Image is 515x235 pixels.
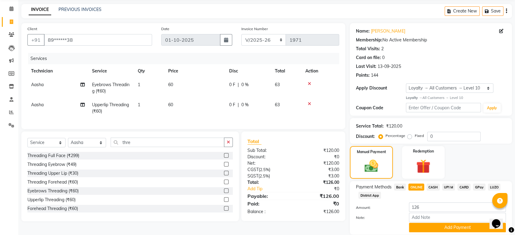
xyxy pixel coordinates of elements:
[27,197,76,203] div: Upperlip Threading (₹60)
[243,160,293,167] div: Net:
[482,6,503,16] button: Save
[27,34,44,46] button: +91
[378,63,401,70] div: 13-09-2025
[293,192,344,200] div: ₹126.00
[409,213,506,222] input: Add Note
[293,147,344,154] div: ₹120.00
[356,37,382,43] div: Membership:
[31,82,44,87] span: Aasha
[360,158,382,174] img: _cash.svg
[293,179,344,186] div: ₹126.00
[356,37,506,43] div: No Active Membership
[28,53,344,64] div: Services
[238,102,239,108] span: |
[356,28,370,34] div: Name:
[243,200,293,207] div: Paid:
[260,174,269,178] span: 2.5%
[243,154,293,160] div: Discount:
[488,184,500,191] span: LUZO
[238,82,239,88] span: |
[408,184,424,191] span: ONLINE
[243,186,302,192] a: Add Tip
[243,173,293,179] div: ( )
[414,133,424,139] label: Fixed
[138,102,140,107] span: 1
[406,103,481,112] input: Enter Offer / Coupon Code
[243,147,293,154] div: Sub Total:
[165,64,226,78] th: Price
[489,211,509,229] iframe: chat widget
[382,54,385,61] div: 0
[27,170,78,177] div: Threading Upper Lip (₹30)
[381,46,384,52] div: 2
[413,149,434,154] label: Redemption
[247,173,258,179] span: SGST
[293,200,344,207] div: ₹0
[409,223,506,232] button: Add Payment
[457,184,471,191] span: CARD
[271,64,302,78] th: Total
[473,184,485,191] span: GPay
[243,209,293,215] div: Balance :
[243,179,293,186] div: Total:
[293,209,344,215] div: ₹126.00
[445,6,480,16] button: Create New
[356,63,376,70] div: Last Visit:
[138,82,140,87] span: 1
[27,179,78,185] div: Threading Forehead (₹60)
[88,64,134,78] th: Service
[406,96,422,100] strong: Loyalty →
[92,82,130,94] span: Eyebrows Threading (₹60)
[356,105,406,111] div: Coupon Code
[27,64,88,78] th: Technician
[29,4,51,15] a: INVOICE
[241,82,249,88] span: 0 %
[293,167,344,173] div: ₹3.00
[31,102,44,107] span: Aasha
[394,184,406,191] span: Bank
[92,102,129,114] span: Upperlip Threading (₹60)
[161,26,169,32] label: Date
[409,202,506,212] input: Amount
[356,133,375,140] div: Discount:
[356,72,370,79] div: Points:
[427,184,440,191] span: CASH
[483,103,501,113] button: Apply
[275,102,280,107] span: 63
[241,102,249,108] span: 0 %
[412,158,435,175] img: _gift.svg
[247,138,261,145] span: Total
[27,153,79,159] div: Threading Full Face (₹299)
[302,64,339,78] th: Action
[293,154,344,160] div: ₹0
[385,133,405,139] label: Percentage
[356,46,380,52] div: Total Visits:
[371,28,405,34] a: [PERSON_NAME]
[351,215,404,220] label: Note:
[27,161,76,168] div: Threading Eyebrow (₹49)
[247,167,259,172] span: CGST
[302,186,344,192] div: ₹0
[442,184,455,191] span: UPI M
[27,188,79,194] div: Eyebrows Threading (₹60)
[386,123,402,129] div: ₹120.00
[275,82,280,87] span: 63
[27,205,78,212] div: Forehead Threading (₹60)
[371,72,378,79] div: 144
[168,82,173,87] span: 60
[229,102,235,108] span: 0 F
[243,192,293,200] div: Payable:
[229,82,235,88] span: 0 F
[406,95,506,100] div: All Customers → Level 10
[358,192,381,199] span: District App
[293,173,344,179] div: ₹3.00
[356,54,381,61] div: Card on file:
[356,123,384,129] div: Service Total:
[241,26,268,32] label: Invoice Number
[260,167,269,172] span: 2.5%
[111,138,224,147] input: Search or Scan
[134,64,165,78] th: Qty
[356,184,392,190] span: Payment Methods
[351,205,404,210] label: Amount:
[357,149,386,155] label: Manual Payment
